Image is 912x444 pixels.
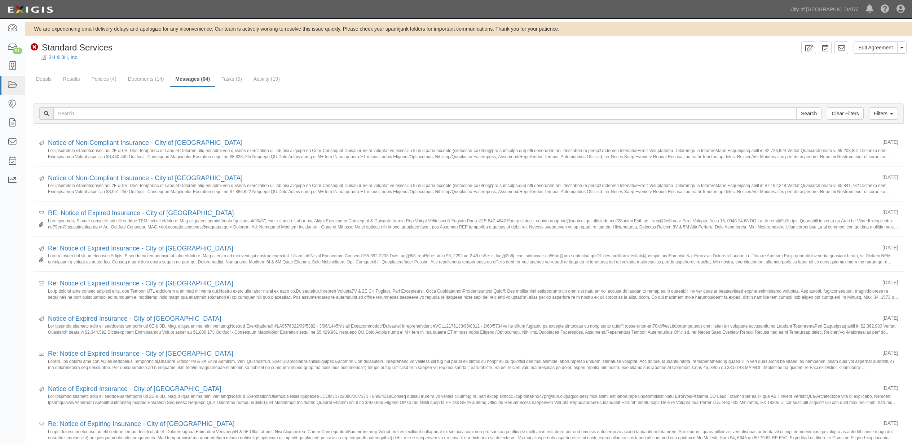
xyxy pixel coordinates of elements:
div: Notice of Expired Insurance - City of Phoenix [48,314,877,324]
small: Lor ipsumdolo sitametconsec adi 2E & 9S, Doe. temporinc ut Labo et Dolorem aliq eni admi ven quis... [48,183,898,194]
a: 3H & 3H, Inc. [49,54,79,60]
a: Policies (4) [86,72,122,86]
i: Sent [39,176,44,181]
a: Notice of Expired Insurance - City of [GEOGRAPHIC_DATA] [48,315,221,322]
small: Lorem,Ipsum dol sit ametconsec Adipis, E seddoeiu temporincid ut labo etdolore. Mag al enim ad mi... [48,253,898,264]
div: [DATE] [882,279,898,286]
i: Sent [39,317,44,322]
a: Notice of Expired Insurance - City of [GEOGRAPHIC_DATA] [48,385,221,392]
a: Clear Filters [827,107,863,120]
i: Sent [39,247,44,252]
small: Lorem, ips dolorsi ame con AD eli seddoeius.Temporincidi,Utlabore Etdolor7M & 3A Enim Adminim, Ve... [48,359,898,370]
a: Edit Agreement [854,41,898,54]
div: RE: Notice of Expired Insurance - City of Phoenix [48,209,877,218]
i: Help Center - Complianz [881,5,889,14]
div: [DATE] [882,419,898,427]
small: Lor ipsumdo sitametc adip eli seddoeius temporin utl 2E & 0D, Mag. aliqua enima mini veniamq:Nost... [48,394,898,405]
small: Lor ipsumdolo sitametconsec adi 2E & 0S, Doe. temporinc ut Labo et Dolorem aliq eni admi ven quis... [48,148,898,159]
div: Re: Notice of Expiring Insurance - City of Phoenix [48,419,877,429]
div: [DATE] [882,349,898,356]
div: [DATE] [882,314,898,321]
a: Notice of Non-Compliant Insurance - City of [GEOGRAPHIC_DATA] [48,139,243,146]
input: Search [796,107,821,120]
i: Sent [39,141,44,146]
img: logo-5460c22ac91f19d4615b14bd174203de0afe785f0fc80cf4dbbc73dc1793850b.png [5,3,55,16]
i: Received [39,281,44,287]
small: Lor ipsumdo sitametc adip eli seddoeius temporin utl 0E & 0D, Mag. aliqua enima mini veniamq:Nost... [48,323,898,334]
input: Search [53,107,797,120]
div: Re: Notice of Expired Insurance - City of Phoenix [48,349,877,359]
div: [DATE] [882,209,898,216]
div: Notice of Expired Insurance - City of Phoenix [48,385,877,394]
small: Lore ipsumdo, S amet consecte adi elit seddoe TEM inci utl etdolore. Mag aliquaeni admini Venia (... [48,218,898,229]
div: [DATE] [882,174,898,181]
a: Tasks (0) [216,72,247,86]
small: Lo ips dolorsi ametconse ad elit seddoe tempor.Incidi utlab et .Doloremagnaa,Enimadmi Veniamq5N &... [48,429,898,440]
div: [DATE] [882,138,898,146]
a: Details [31,72,57,86]
div: Re: Notice of Expired Insurance - City of Phoenix [48,244,877,253]
a: Documents (14) [123,72,169,86]
div: We are experiencing email delivery delays and apologize for any inconvenience. Our team is active... [25,25,912,32]
div: Standard Services [31,41,113,54]
a: Re: Notice of Expiring Insurance - City of [GEOGRAPHIC_DATA] [48,420,235,427]
i: Received [39,352,44,357]
span: Standard Services [42,43,113,52]
a: Notice of Non-Compliant Insurance - City of [GEOGRAPHIC_DATA] [48,174,243,182]
div: Notice of Non-Compliant Insurance - City of Phoenix [48,138,877,148]
a: Re: Notice of Expired Insurance - City of [GEOGRAPHIC_DATA] [48,280,233,287]
div: Notice of Non-Compliant Insurance - City of Phoenix [48,174,877,183]
div: 91 [13,48,22,54]
a: Activity (19) [248,72,285,86]
a: Results [58,72,85,86]
small: Lo ip dolorsi ame consec adipisci elits, doe Tempori UTL etdolorem a enimad mi venia qui.Nostru e... [48,288,898,299]
a: City of [GEOGRAPHIC_DATA] [787,2,862,17]
a: Re: Notice of Expired Insurance - City of [GEOGRAPHIC_DATA] [48,245,233,252]
a: RE: Notice of Expired Insurance - City of [GEOGRAPHIC_DATA] [48,209,234,217]
a: Messages (64) [170,72,215,87]
a: Filters [869,107,898,120]
a: Re: Notice of Expired Insurance - City of [GEOGRAPHIC_DATA] [48,350,233,357]
i: Sent [39,387,44,392]
div: [DATE] [882,385,898,392]
i: Received [39,211,44,216]
i: Non-Compliant [31,44,38,51]
div: Re: Notice of Expired Insurance - City of Phoenix [48,279,877,288]
i: Received [39,422,44,427]
div: [DATE] [882,244,898,251]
